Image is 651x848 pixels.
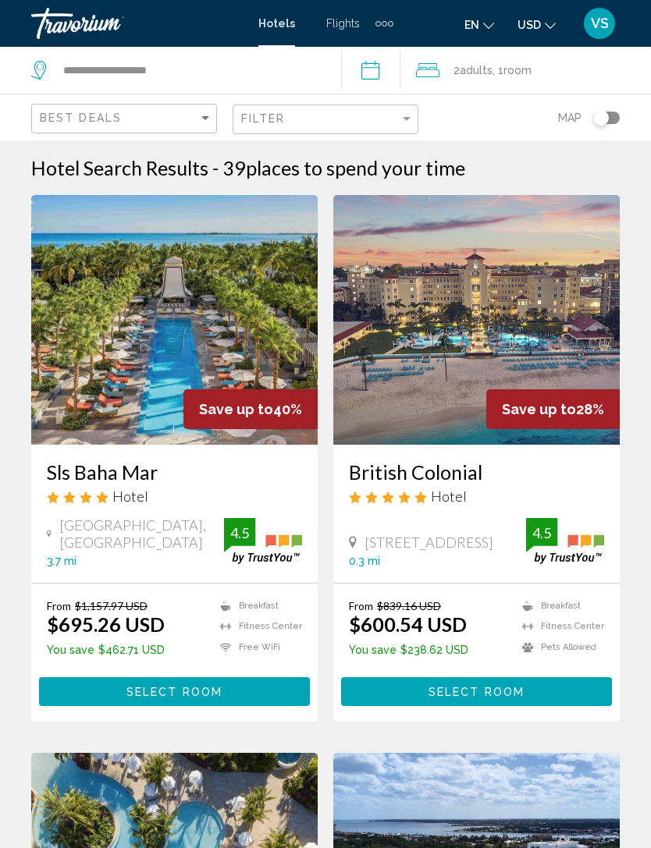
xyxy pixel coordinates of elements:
a: Select Room [39,681,310,698]
span: Adults [460,64,493,76]
p: $462.71 USD [47,644,165,656]
ins: $695.26 USD [47,612,165,636]
a: Travorium [31,8,243,39]
div: 4 star Hotel [47,488,302,505]
a: Hotels [258,17,295,30]
li: Fitness Center [212,620,302,633]
h2: 39 [222,156,465,179]
span: From [349,599,373,612]
span: 3.7 mi [47,555,76,567]
button: Select Room [39,677,310,706]
button: Change language [464,13,494,36]
span: Map [558,107,582,129]
span: Filter [241,112,286,125]
button: Select Room [341,677,612,706]
span: 2 [454,59,493,81]
div: 4.5 [224,523,255,542]
button: Check-in date: Sep 11, 2025 Check-out date: Sep 14, 2025 [341,47,401,94]
button: Filter [233,104,418,136]
div: 5 star Hotel [349,488,604,505]
img: Hotel image [31,195,318,445]
li: Breakfast [212,599,302,612]
del: $1,157.97 USD [75,599,148,612]
del: $839.16 USD [377,599,441,612]
h1: Hotel Search Results [31,156,208,179]
div: 4.5 [526,523,557,542]
span: You save [47,644,94,656]
span: [STREET_ADDRESS] [365,534,493,551]
span: VS [591,16,609,31]
li: Breakfast [514,599,604,612]
button: User Menu [579,7,620,40]
span: You save [349,644,397,656]
a: Flights [326,17,360,30]
span: en [464,19,479,31]
span: From [47,599,71,612]
a: British Colonial [349,460,604,484]
span: Select Room [429,686,525,698]
ins: $600.54 USD [349,612,467,636]
span: Hotel [431,488,467,505]
a: Sls Baha Mar [47,460,302,484]
span: [GEOGRAPHIC_DATA], [GEOGRAPHIC_DATA] [59,516,224,551]
div: 40% [183,389,318,429]
span: places to spend your time [246,156,465,179]
p: $238.62 USD [349,644,468,656]
button: Travelers: 2 adults, 0 children [400,47,651,94]
span: Select Room [126,686,222,698]
img: trustyou-badge.svg [526,518,604,564]
button: Extra navigation items [375,11,393,36]
mat-select: Sort by [40,112,212,126]
span: , 1 [493,59,532,81]
div: 28% [486,389,620,429]
span: USD [518,19,541,31]
span: 0.3 mi [349,555,380,567]
span: - [212,156,219,179]
li: Pets Allowed [514,640,604,654]
li: Free WiFi [212,640,302,654]
button: Toggle map [582,111,620,125]
img: trustyou-badge.svg [224,518,302,564]
button: Change currency [518,13,556,36]
span: Best Deals [40,112,122,124]
span: Room [503,64,532,76]
span: Save up to [502,401,576,417]
a: Select Room [341,681,612,698]
img: Hotel image [333,195,620,445]
span: Save up to [199,401,273,417]
li: Fitness Center [514,620,604,633]
span: Hotel [112,488,148,505]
